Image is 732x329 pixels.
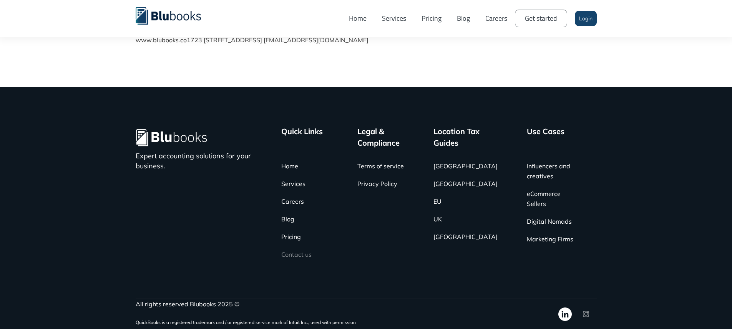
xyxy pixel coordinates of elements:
[357,157,404,175] a: Terms of service
[341,6,374,31] a: Home
[433,157,498,175] a: [GEOGRAPHIC_DATA]
[136,319,356,325] sup: QuickBooks is a registered trademark and / or registered service mark of Intuit Inc., used with p...
[281,126,323,149] div: Quick Links ‍
[281,193,304,210] a: Careers
[281,175,305,193] a: Services
[527,157,574,185] a: Influencers and creatives
[374,6,414,31] a: Services
[136,6,212,25] a: home
[527,230,573,248] a: Marketing Firms
[433,210,442,228] a: UK
[433,193,442,210] a: EU
[527,126,564,149] div: Use Cases ‍
[478,6,515,31] a: Careers
[433,126,505,149] div: Location Tax Guides
[136,151,260,171] p: Expert accounting solutions for your business.
[281,210,294,228] a: Blog
[357,175,397,193] a: Privacy Policy
[575,11,597,26] a: Login
[433,228,498,246] a: [GEOGRAPHIC_DATA]
[414,6,449,31] a: Pricing
[281,228,301,246] a: Pricing
[515,10,567,27] a: Get started
[281,157,298,175] a: Home
[281,246,312,263] a: Contact us
[357,126,412,149] div: Legal & Compliance
[433,175,498,193] a: [GEOGRAPHIC_DATA]
[527,185,574,213] a: eCommerce Sellers
[136,299,356,309] div: All rights reserved Blubooks 2025 ©
[449,6,478,31] a: Blog
[527,213,572,230] a: Digital Nomads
